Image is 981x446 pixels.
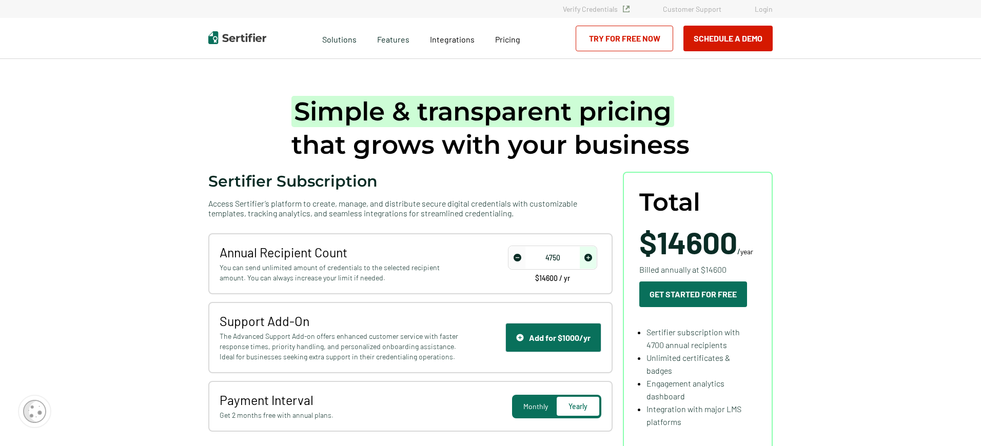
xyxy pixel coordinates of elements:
span: Solutions [322,32,357,45]
img: Decrease Icon [514,254,521,261]
span: $14600 / yr [535,275,570,282]
span: increase number [580,247,596,269]
span: year [740,247,753,256]
span: Yearly [568,402,587,411]
span: Sertifier subscription with 4700 annual recipients [646,327,740,350]
span: Get 2 months free with annual plans. [220,410,461,420]
img: Cookie Popup Icon [23,400,46,423]
img: Sertifier | Digital Credentialing Platform [208,31,266,44]
iframe: Chat Widget [930,397,981,446]
span: Simple & transparent pricing [291,96,674,127]
span: Annual Recipient Count [220,245,461,260]
span: Engagement analytics dashboard [646,378,724,401]
span: Integrations [430,34,475,44]
span: Monthly [523,402,548,411]
span: Features [377,32,409,45]
div: Add for $1000/yr [516,333,591,342]
img: Increase Icon [584,254,592,261]
button: Support IconAdd for $1000/yr [505,323,601,352]
span: Payment Interval [220,392,461,408]
span: decrease number [509,247,525,269]
span: $14600 [639,224,737,260]
img: Support Icon [516,334,524,341]
span: Integration with major LMS platforms [646,404,741,427]
span: Total [639,188,700,216]
a: Customer Support [663,5,721,13]
h1: that grows with your business [291,95,690,161]
span: Access Sertifier’s platform to create, manage, and distribute secure digital credentials with cus... [208,198,613,218]
span: Pricing [495,34,520,44]
a: Integrations [430,32,475,45]
button: Schedule a Demo [683,26,773,51]
span: Support Add-On [220,313,461,329]
span: Unlimited certificates & badges [646,353,730,375]
span: You can send unlimited amount of credentials to the selected recipient amount. You can always inc... [220,262,461,283]
button: Get Started For Free [639,281,747,307]
span: / [639,227,753,257]
a: Verify Credentials [563,5,630,13]
span: Billed annually at $14600 [639,263,727,276]
a: Login [755,5,773,13]
img: Verified [623,6,630,12]
a: Pricing [495,32,520,45]
span: The Advanced Support Add-on offers enhanced customer service with faster response times, priority... [220,331,461,362]
a: Try for Free Now [576,26,673,51]
span: Sertifier Subscription [208,172,378,191]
